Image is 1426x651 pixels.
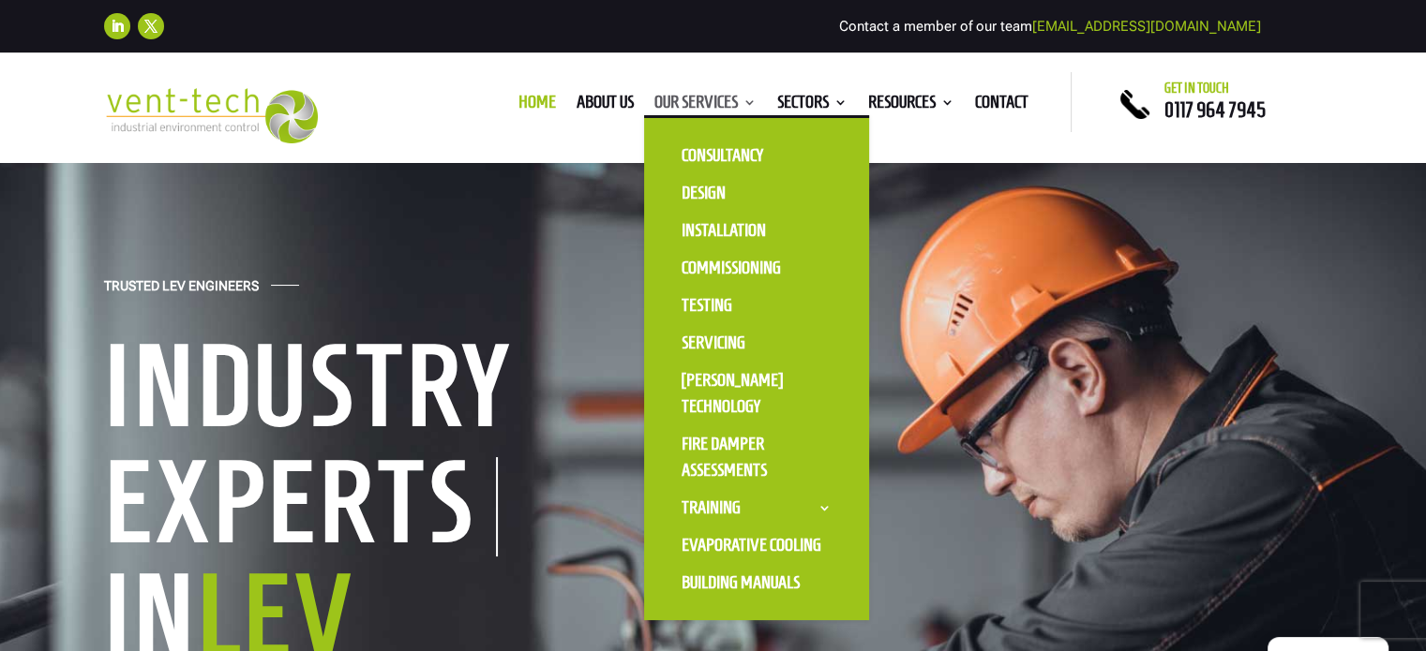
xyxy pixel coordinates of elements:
a: 0117 964 7945 [1164,98,1266,121]
a: Consultancy [663,137,850,174]
a: Sectors [777,96,848,116]
a: [PERSON_NAME] Technology [663,362,850,425]
a: Building Manuals [663,564,850,601]
h1: Industry [104,327,685,454]
span: Contact a member of our team [839,18,1261,35]
img: 2023-09-27T08_35_16.549ZVENT-TECH---Clear-background [104,88,319,143]
h1: Experts [104,457,498,556]
a: Training [663,489,850,526]
h4: Trusted LEV Engineers [104,278,259,303]
a: About us [577,96,634,116]
a: Resources [868,96,954,116]
a: Fire Damper Assessments [663,425,850,489]
a: Commissioning [663,249,850,287]
a: Follow on X [138,13,164,39]
a: Home [518,96,556,116]
a: Testing [663,287,850,324]
a: Design [663,174,850,212]
a: Installation [663,212,850,249]
a: [EMAIL_ADDRESS][DOMAIN_NAME] [1032,18,1261,35]
a: Contact [975,96,1028,116]
span: Get in touch [1164,81,1229,96]
a: Evaporative Cooling [663,526,850,564]
a: Follow on LinkedIn [104,13,130,39]
a: Our Services [654,96,757,116]
a: Servicing [663,324,850,362]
